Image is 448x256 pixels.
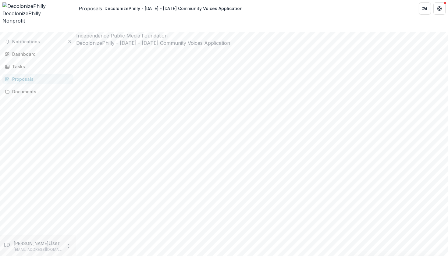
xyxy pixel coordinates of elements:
a: Proposals [79,5,102,12]
nav: breadcrumb [79,4,245,13]
button: Get Help [433,2,446,15]
div: Dashboard [12,51,69,57]
img: DecolonizePhilly [2,2,73,10]
div: DecolonizePhilly [2,10,73,17]
span: Nonprofit [2,18,25,24]
div: Tasks [12,63,69,70]
p: [EMAIL_ADDRESS][DOMAIN_NAME] [14,247,62,252]
button: Notifications3 [2,37,73,47]
h2: DecolonizePhilly - [DATE] - [DATE] Community Voices Application [76,39,448,47]
a: Documents [2,87,73,97]
a: Dashboard [2,49,73,59]
button: More [65,242,72,250]
div: Documents [12,88,69,95]
a: Proposals [2,74,73,84]
div: Independence Public Media Foundation [76,32,448,39]
div: Proposals [12,76,69,82]
span: 3 [68,39,71,44]
div: DecolonizePhilly - [DATE] - [DATE] Community Voices Application [105,5,243,12]
span: Notifications [12,39,68,44]
button: Partners [419,2,431,15]
a: Tasks [2,62,73,72]
div: Lakesha Datts [4,241,11,248]
p: [PERSON_NAME] [14,240,48,247]
p: User [48,240,60,247]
